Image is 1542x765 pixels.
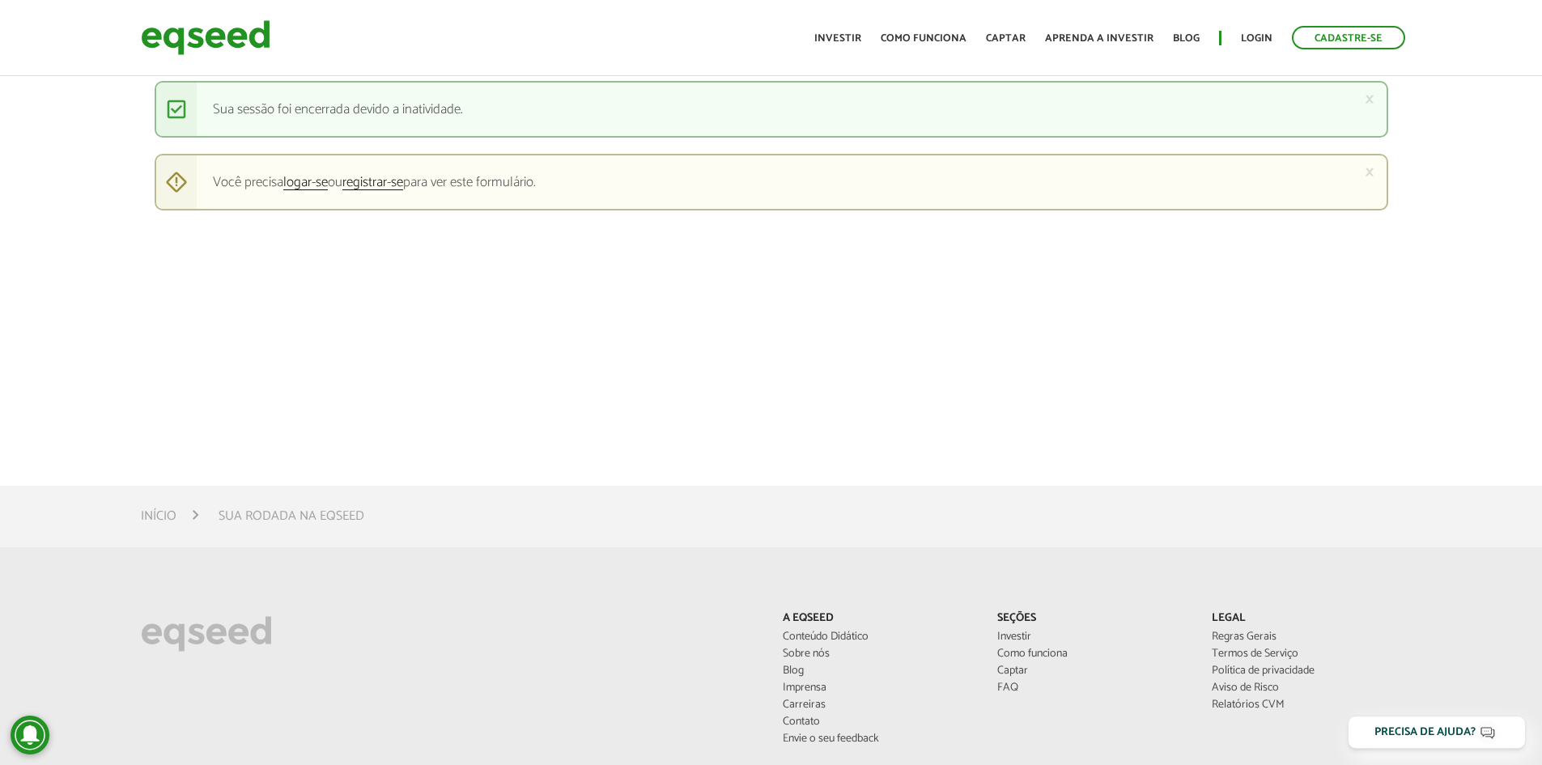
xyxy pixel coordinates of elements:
[1212,631,1402,643] a: Regras Gerais
[997,665,1187,677] a: Captar
[783,612,973,626] p: A EqSeed
[1045,33,1153,44] a: Aprenda a investir
[997,631,1187,643] a: Investir
[141,510,176,523] a: Início
[986,33,1026,44] a: Captar
[783,648,973,660] a: Sobre nós
[783,699,973,711] a: Carreiras
[141,16,270,59] img: EqSeed
[1212,612,1402,626] p: Legal
[997,682,1187,694] a: FAQ
[881,33,966,44] a: Como funciona
[783,665,973,677] a: Blog
[814,33,861,44] a: Investir
[1212,648,1402,660] a: Termos de Serviço
[155,81,1388,138] div: Sua sessão foi encerrada devido a inatividade.
[1365,164,1374,181] a: ×
[155,154,1388,210] div: Você precisa ou para ver este formulário.
[783,716,973,728] a: Contato
[342,176,403,190] a: registrar-se
[219,505,364,527] li: Sua rodada na EqSeed
[1173,33,1200,44] a: Blog
[997,648,1187,660] a: Como funciona
[1212,665,1402,677] a: Política de privacidade
[1212,699,1402,711] a: Relatórios CVM
[1292,26,1405,49] a: Cadastre-se
[283,176,328,190] a: logar-se
[783,733,973,745] a: Envie o seu feedback
[783,682,973,694] a: Imprensa
[141,612,272,656] img: EqSeed Logo
[1241,33,1272,44] a: Login
[1212,682,1402,694] a: Aviso de Risco
[1365,91,1374,108] a: ×
[997,612,1187,626] p: Seções
[783,631,973,643] a: Conteúdo Didático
